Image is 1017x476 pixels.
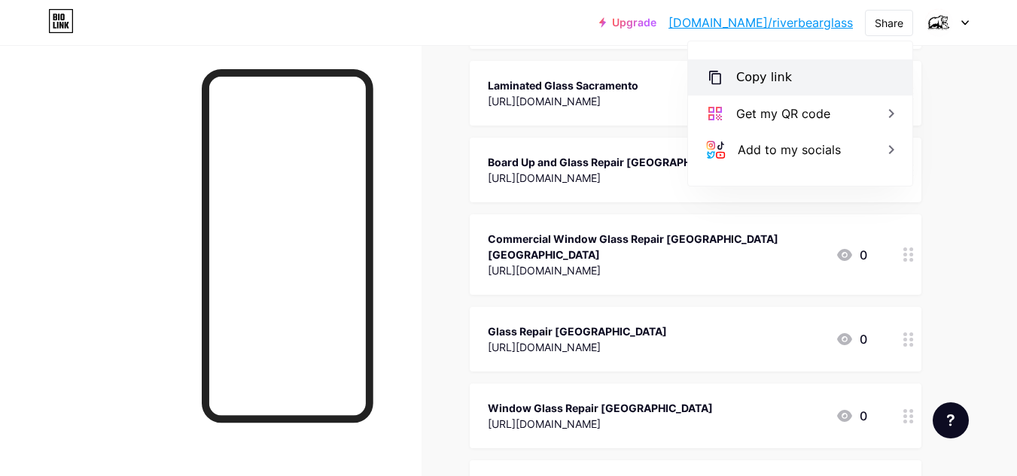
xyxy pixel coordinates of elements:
[488,170,738,186] div: [URL][DOMAIN_NAME]
[924,8,953,37] img: riverbearglass
[736,68,792,86] div: Copy link
[738,141,841,159] div: Add to my socials
[488,154,738,170] div: Board Up and Glass Repair [GEOGRAPHIC_DATA]
[836,330,867,348] div: 0
[836,407,867,425] div: 0
[488,262,824,278] div: [URL][DOMAIN_NAME]
[668,14,853,32] a: [DOMAIN_NAME]/riverbearglass
[599,17,656,29] a: Upgrade
[836,246,867,264] div: 0
[488,93,638,109] div: [URL][DOMAIN_NAME]
[488,77,638,93] div: Laminated Glass Sacramento
[875,15,903,31] div: Share
[488,416,713,432] div: [URL][DOMAIN_NAME]
[488,400,713,416] div: Window Glass Repair [GEOGRAPHIC_DATA]
[736,105,830,123] div: Get my QR code
[488,323,667,339] div: Glass Repair [GEOGRAPHIC_DATA]
[488,339,667,355] div: [URL][DOMAIN_NAME]
[488,231,824,262] div: Commercial Window Glass Repair [GEOGRAPHIC_DATA] [GEOGRAPHIC_DATA]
